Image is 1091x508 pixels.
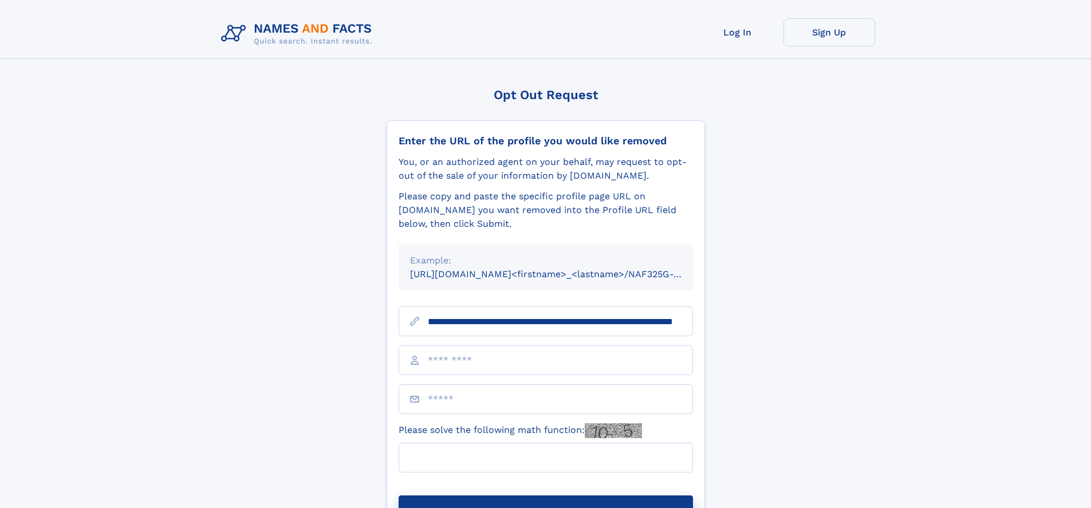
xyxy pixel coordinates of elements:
label: Please solve the following math function: [399,423,642,438]
div: Example: [410,254,682,267]
div: Please copy and paste the specific profile page URL on [DOMAIN_NAME] you want removed into the Pr... [399,190,693,231]
img: Logo Names and Facts [216,18,381,49]
a: Sign Up [783,18,875,46]
div: Enter the URL of the profile you would like removed [399,135,693,147]
div: You, or an authorized agent on your behalf, may request to opt-out of the sale of your informatio... [399,155,693,183]
div: Opt Out Request [387,88,705,102]
a: Log In [692,18,783,46]
small: [URL][DOMAIN_NAME]<firstname>_<lastname>/NAF325G-xxxxxxxx [410,269,715,279]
